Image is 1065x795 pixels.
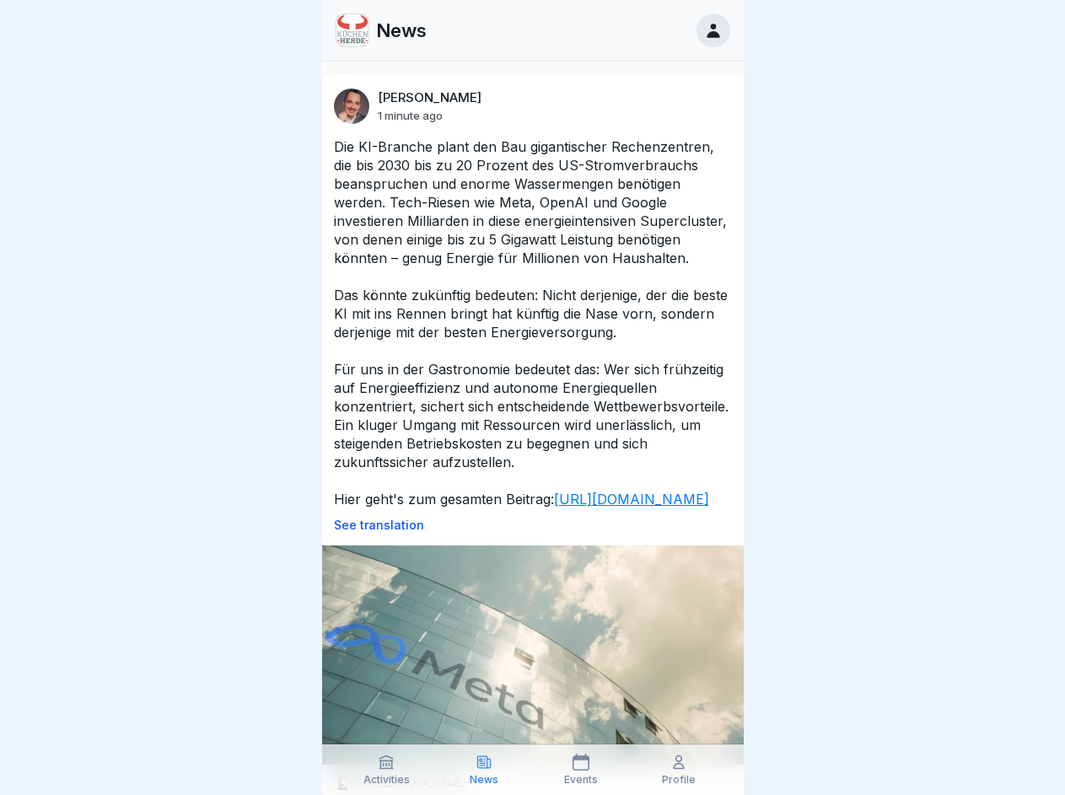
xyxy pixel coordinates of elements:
[662,774,696,786] p: Profile
[470,774,498,786] p: News
[334,518,732,532] p: See translation
[378,109,443,122] p: 1 minute ago
[554,491,709,508] a: [URL][DOMAIN_NAME]
[336,14,368,46] img: vyjpw951skg073owmonln6kd.png
[378,90,481,105] p: [PERSON_NAME]
[376,19,427,41] p: News
[363,774,410,786] p: Activities
[564,774,598,786] p: Events
[334,137,732,508] p: Die KI-Branche plant den Bau gigantischer Rechenzentren, die bis 2030 bis zu 20 Prozent des US-St...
